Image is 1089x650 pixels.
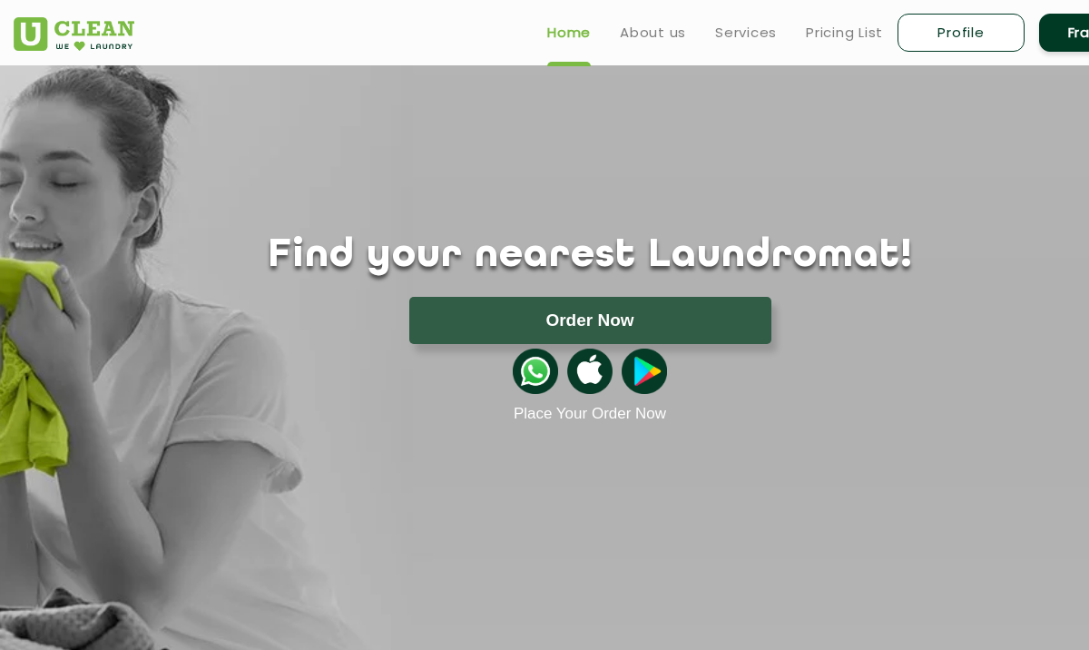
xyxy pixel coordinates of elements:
img: playstoreicon.png [622,349,667,394]
img: apple-icon.png [567,349,613,394]
a: Services [715,22,777,44]
a: About us [620,22,686,44]
img: whatsappicon.png [513,349,558,394]
a: Pricing List [806,22,883,44]
a: Home [547,22,591,44]
button: Order Now [409,297,771,344]
a: Profile [898,14,1025,52]
a: Place Your Order Now [514,405,666,423]
img: UClean Laundry and Dry Cleaning [14,17,134,51]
